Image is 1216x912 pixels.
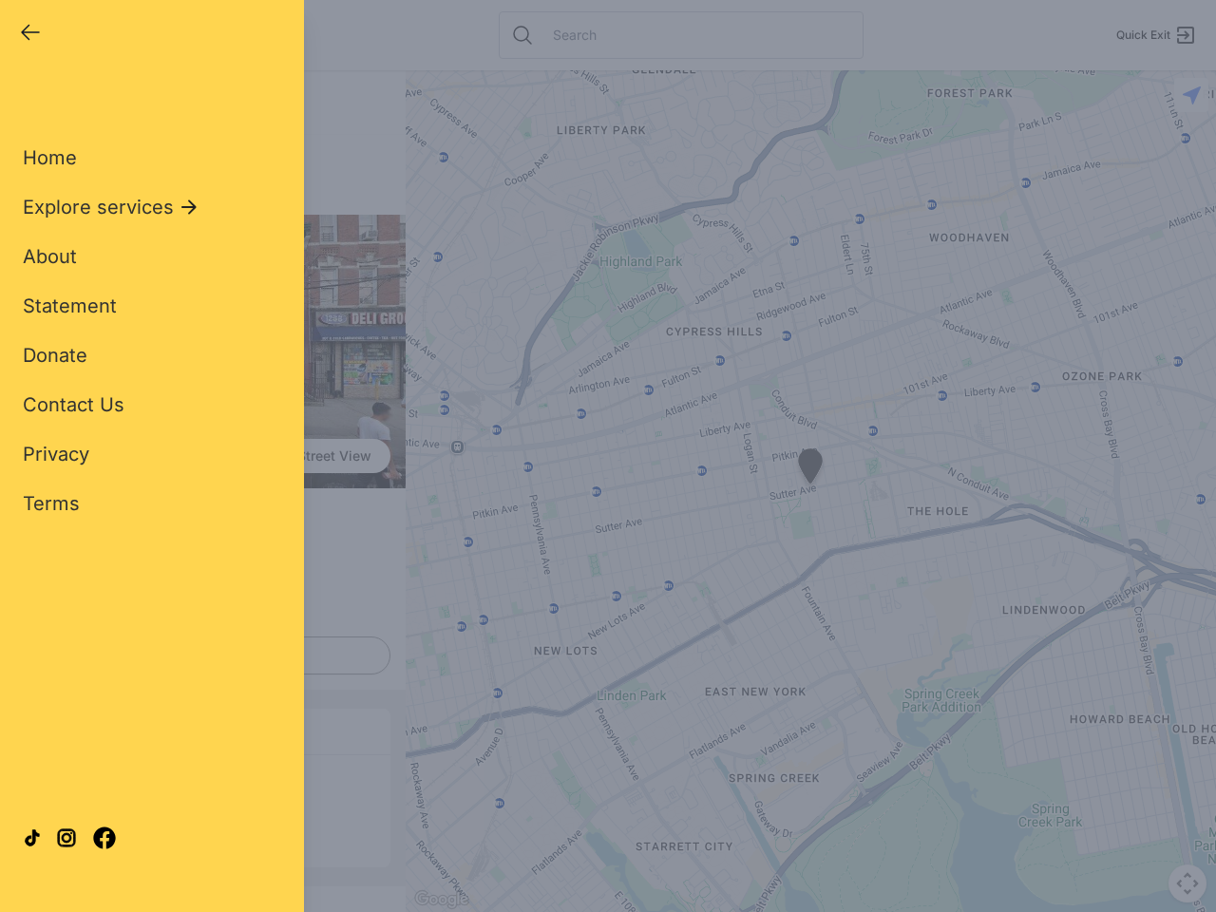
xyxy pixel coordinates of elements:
[23,194,200,220] button: Explore services
[23,443,89,465] span: Privacy
[23,441,89,467] a: Privacy
[23,342,87,369] a: Donate
[23,492,80,515] span: Terms
[23,194,174,220] span: Explore services
[23,245,77,268] span: About
[23,344,87,367] span: Donate
[23,144,77,171] a: Home
[23,391,124,418] a: Contact Us
[23,393,124,416] span: Contact Us
[23,146,77,169] span: Home
[23,294,117,317] span: Statement
[23,490,80,517] a: Terms
[23,293,117,319] a: Statement
[23,243,77,270] a: About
